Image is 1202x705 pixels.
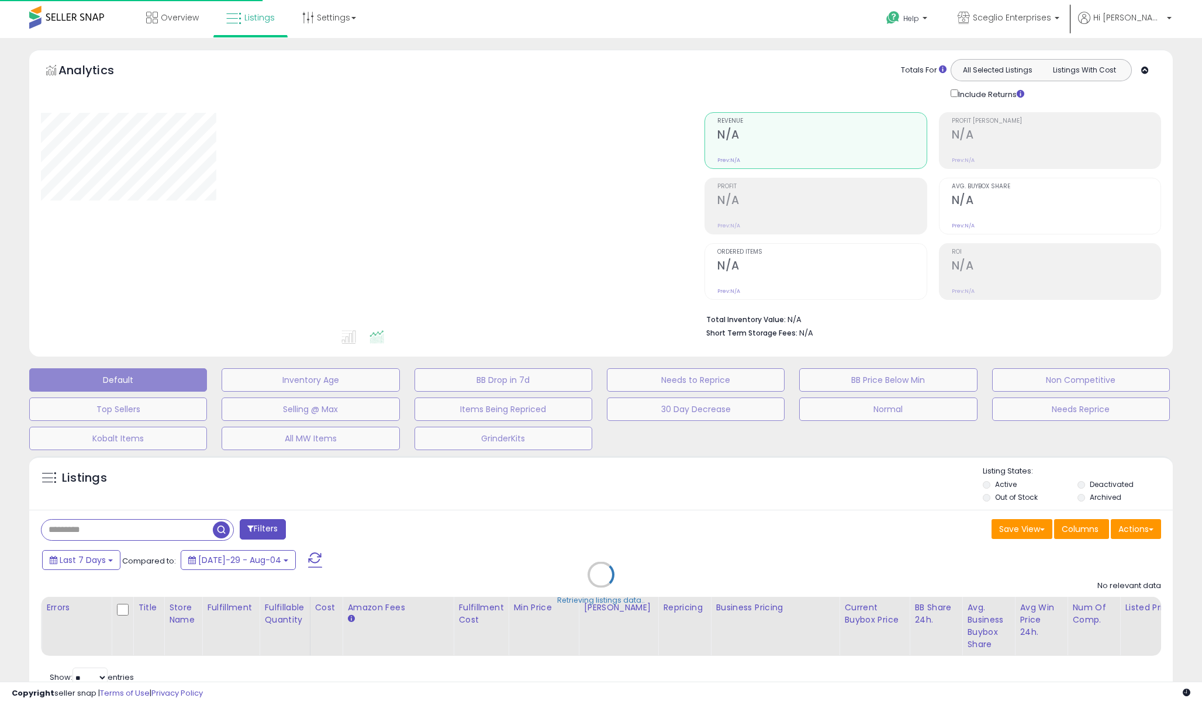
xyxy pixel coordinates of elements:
i: Get Help [886,11,900,25]
span: ROI [952,249,1160,255]
span: Overview [161,12,199,23]
h2: N/A [717,128,926,144]
button: 30 Day Decrease [607,398,785,421]
h2: N/A [952,259,1160,275]
button: All Selected Listings [954,63,1041,78]
span: Avg. Buybox Share [952,184,1160,190]
div: seller snap | | [12,688,203,699]
small: Prev: N/A [952,288,975,295]
small: Prev: N/A [717,222,740,229]
li: N/A [706,312,1152,326]
h2: N/A [952,193,1160,209]
button: Items Being Repriced [415,398,592,421]
span: Revenue [717,118,926,125]
button: Kobalt Items [29,427,207,450]
span: N/A [799,327,813,338]
h5: Analytics [58,62,137,81]
span: Hi [PERSON_NAME] [1093,12,1163,23]
div: Totals For [901,65,947,76]
button: Non Competitive [992,368,1170,392]
span: Listings [244,12,275,23]
a: Help [877,2,939,38]
h2: N/A [717,259,926,275]
span: Help [903,13,919,23]
div: Retrieving listings data.. [557,595,645,606]
button: Needs Reprice [992,398,1170,421]
strong: Copyright [12,687,54,699]
b: Total Inventory Value: [706,315,786,324]
b: Short Term Storage Fees: [706,328,797,338]
small: Prev: N/A [717,157,740,164]
button: Listings With Cost [1041,63,1128,78]
button: All MW Items [222,427,399,450]
span: Sceglio Enterprises [973,12,1051,23]
a: Hi [PERSON_NAME] [1078,12,1172,38]
span: Ordered Items [717,249,926,255]
small: Prev: N/A [952,222,975,229]
button: GrinderKits [415,427,592,450]
small: Prev: N/A [717,288,740,295]
h2: N/A [952,128,1160,144]
button: Normal [799,398,977,421]
small: Prev: N/A [952,157,975,164]
button: Inventory Age [222,368,399,392]
h2: N/A [717,193,926,209]
button: BB Drop in 7d [415,368,592,392]
button: Top Sellers [29,398,207,421]
div: Include Returns [942,87,1038,101]
span: Profit [PERSON_NAME] [952,118,1160,125]
button: Selling @ Max [222,398,399,421]
button: Needs to Reprice [607,368,785,392]
button: Default [29,368,207,392]
span: Profit [717,184,926,190]
button: BB Price Below Min [799,368,977,392]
